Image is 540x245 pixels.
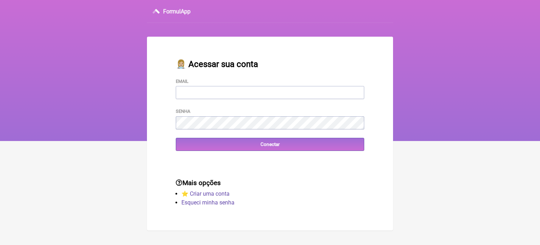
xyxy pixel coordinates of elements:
[181,199,234,206] a: Esqueci minha senha
[181,190,230,197] a: ⭐️ Criar uma conta
[176,79,188,84] label: Email
[163,8,191,15] h3: FormulApp
[176,109,190,114] label: Senha
[176,59,364,69] h2: 👩🏼‍⚕️ Acessar sua conta
[176,138,364,151] input: Conectar
[176,179,364,187] h3: Mais opções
